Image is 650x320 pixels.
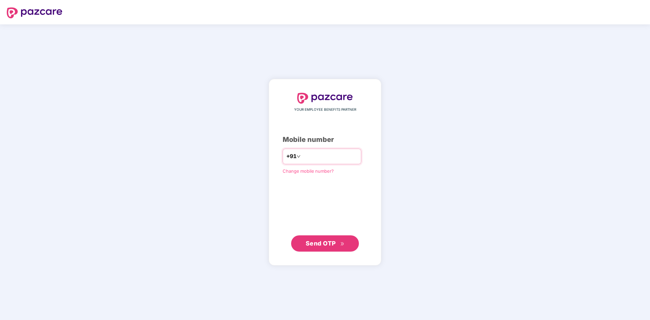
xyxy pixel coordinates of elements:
[283,134,367,145] div: Mobile number
[291,235,359,252] button: Send OTPdouble-right
[297,154,301,158] span: down
[294,107,356,112] span: YOUR EMPLOYEE BENEFITS PARTNER
[306,240,336,247] span: Send OTP
[7,7,62,18] img: logo
[297,93,353,104] img: logo
[283,168,334,174] a: Change mobile number?
[286,152,297,161] span: +91
[340,242,345,246] span: double-right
